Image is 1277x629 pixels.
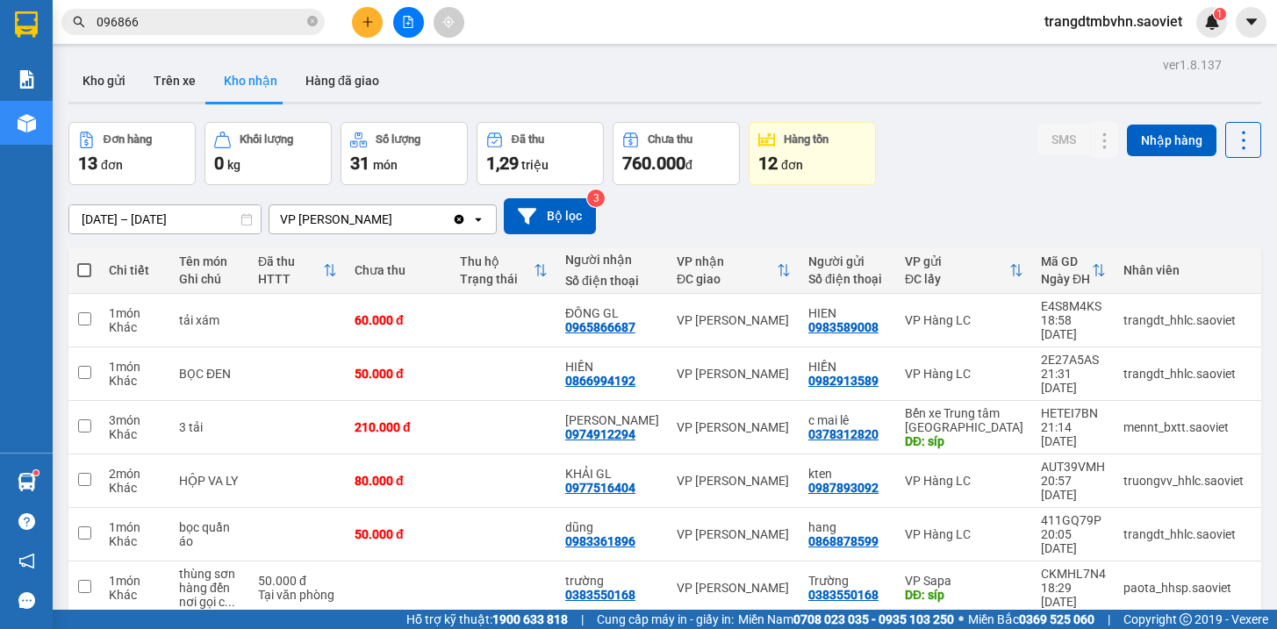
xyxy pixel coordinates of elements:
[1123,581,1245,595] div: paota_hhsp.saoviet
[677,527,791,541] div: VP [PERSON_NAME]
[1041,406,1106,420] div: HETEI7BN
[613,122,740,185] button: Chưa thu760.000đ
[210,60,291,102] button: Kho nhận
[18,473,36,491] img: warehouse-icon
[460,272,534,286] div: Trạng thái
[808,534,879,548] div: 0868878599
[1123,367,1245,381] div: trangdt_hhlc.saoviet
[307,16,318,26] span: close-circle
[808,374,879,388] div: 0982913589
[677,254,777,268] div: VP nhận
[1037,124,1090,155] button: SMS
[204,122,332,185] button: Khối lượng0kg
[565,588,635,602] div: 0383550168
[402,16,414,28] span: file-add
[808,360,887,374] div: HIỀN
[808,306,887,320] div: HIEN
[905,574,1023,588] div: VP Sapa
[905,527,1023,541] div: VP Hàng LC
[677,581,791,595] div: VP [PERSON_NAME]
[109,588,161,602] div: Khác
[565,574,659,588] div: trường
[784,133,829,146] div: Hàng tồn
[905,367,1023,381] div: VP Hàng LC
[18,553,35,569] span: notification
[492,612,568,626] strong: 1900 633 818
[18,114,36,132] img: warehouse-icon
[376,133,420,146] div: Số lượng
[896,247,1032,294] th: Toggle SortBy
[905,406,1023,434] div: Bến xe Trung tâm [GEOGRAPHIC_DATA]
[1041,272,1092,286] div: Ngày ĐH
[240,133,293,146] div: Khối lượng
[1216,8,1223,20] span: 1
[808,272,887,286] div: Số điện thoại
[97,12,304,32] input: Tìm tên, số ĐT hoặc mã đơn
[18,592,35,609] span: message
[15,11,38,38] img: logo-vxr
[905,254,1009,268] div: VP gửi
[1180,613,1192,625] span: copyright
[808,467,887,481] div: kten
[258,272,323,286] div: HTTT
[749,122,876,185] button: Hàng tồn12đơn
[406,610,568,629] span: Hỗ trợ kỹ thuật:
[738,610,954,629] span: Miền Nam
[1041,299,1106,313] div: E4S8M4KS
[291,60,393,102] button: Hàng đã giao
[307,14,318,31] span: close-circle
[808,413,887,427] div: c mai lê
[68,60,140,102] button: Kho gửi
[1032,247,1115,294] th: Toggle SortBy
[565,360,659,374] div: HIỀN
[109,413,161,427] div: 3 món
[1123,527,1245,541] div: trangdt_hhlc.saoviet
[1236,7,1266,38] button: caret-down
[362,16,374,28] span: plus
[355,474,442,488] div: 80.000 đ
[685,158,692,172] span: đ
[958,616,964,623] span: ⚪️
[179,567,240,581] div: thùng sơn
[109,574,161,588] div: 1 món
[225,595,235,609] span: ...
[373,158,398,172] span: món
[179,313,240,327] div: tải xám
[109,427,161,441] div: Khác
[677,272,777,286] div: ĐC giao
[280,211,392,228] div: VP [PERSON_NAME]
[808,320,879,334] div: 0983589008
[565,481,635,495] div: 0977516404
[73,16,85,28] span: search
[905,272,1009,286] div: ĐC lấy
[1123,420,1245,434] div: mennt_bxtt.saoviet
[355,527,442,541] div: 50.000 đ
[355,367,442,381] div: 50.000 đ
[1030,11,1196,32] span: trangdtmbvhn.saoviet
[1163,55,1222,75] div: ver 1.8.137
[587,189,605,207] sup: 3
[1041,513,1106,527] div: 411GQ79P
[1041,474,1106,502] div: 20:57 [DATE]
[471,212,485,226] svg: open
[808,427,879,441] div: 0378312820
[33,470,39,475] sup: 1
[460,254,534,268] div: Thu hộ
[677,474,791,488] div: VP [PERSON_NAME]
[68,122,196,185] button: Đơn hàng13đơn
[668,247,800,294] th: Toggle SortBy
[1019,612,1094,626] strong: 0369 525 060
[808,520,887,534] div: hang
[565,427,635,441] div: 0974912294
[1123,263,1245,277] div: Nhân viên
[1244,14,1259,30] span: caret-down
[109,481,161,495] div: Khác
[101,158,123,172] span: đơn
[808,481,879,495] div: 0987893092
[793,612,954,626] strong: 0708 023 035 - 0935 103 250
[214,153,224,174] span: 0
[1041,254,1092,268] div: Mã GD
[1041,567,1106,581] div: CKMHL7N4
[1214,8,1226,20] sup: 1
[1041,313,1106,341] div: 18:58 [DATE]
